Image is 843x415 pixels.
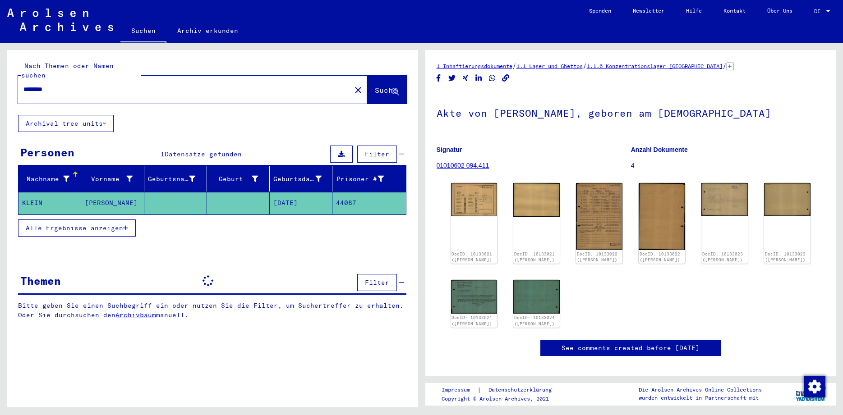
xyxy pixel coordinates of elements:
[120,20,166,43] a: Suchen
[631,161,825,170] p: 4
[273,174,322,184] div: Geburtsdatum
[577,251,617,263] a: DocID: 10133022 ([PERSON_NAME])
[336,172,395,186] div: Prisoner #
[270,192,332,214] mat-cell: [DATE]
[583,62,587,70] span: /
[451,280,498,314] img: 001.jpg
[332,192,405,214] mat-cell: 44087
[639,183,685,250] img: 002.jpg
[516,63,583,69] a: 1.1 Lager und Ghettos
[211,174,258,184] div: Geburt‏
[437,63,512,69] a: 1 Inhaftierungsdokumente
[451,315,492,326] a: DocID: 10133024 ([PERSON_NAME])
[148,172,207,186] div: Geburtsname
[336,174,383,184] div: Prisoner #
[447,73,457,84] button: Share on Twitter
[148,174,195,184] div: Geburtsname
[442,395,562,403] p: Copyright © Arolsen Archives, 2021
[144,166,207,192] mat-header-cell: Geburtsname
[513,280,560,314] img: 002.jpg
[211,172,269,186] div: Geburt‏
[270,166,332,192] mat-header-cell: Geburtsdatum
[702,251,743,263] a: DocID: 10133023 ([PERSON_NAME])
[207,166,270,192] mat-header-cell: Geburt‏
[804,376,825,397] img: Zustimmung ändern
[18,301,407,320] p: Bitte geben Sie einen Suchbegriff ein oder nutzen Sie die Filter, um Suchertreffer zu erhalten. O...
[437,162,489,169] a: 01010602 094.411
[631,146,688,153] b: Anzahl Dokumente
[701,183,748,216] img: 001.jpg
[22,172,81,186] div: Nachname
[273,172,333,186] div: Geburtsdatum
[513,183,560,216] img: 002.jpg
[18,166,81,192] mat-header-cell: Nachname
[434,73,443,84] button: Share on Facebook
[437,92,825,132] h1: Akte von [PERSON_NAME], geboren am [DEMOGRAPHIC_DATA]
[81,192,144,214] mat-cell: [PERSON_NAME]
[803,375,825,397] div: Zustimmung ändern
[764,183,811,216] img: 002.jpg
[765,251,806,263] a: DocID: 10133023 ([PERSON_NAME])
[514,315,555,326] a: DocID: 10133024 ([PERSON_NAME])
[437,146,462,153] b: Signatur
[501,73,511,84] button: Copy link
[576,183,622,250] img: 001.jpg
[85,174,132,184] div: Vorname
[451,183,498,216] img: 001.jpg
[165,150,242,158] span: Datensätze gefunden
[514,251,555,263] a: DocID: 10133021 ([PERSON_NAME])
[365,150,389,158] span: Filter
[18,115,114,132] button: Archival tree units
[7,9,113,31] img: Arolsen_neg.svg
[474,73,484,84] button: Share on LinkedIn
[639,394,762,402] p: wurden entwickelt in Partnerschaft mit
[332,166,405,192] mat-header-cell: Prisoner #
[639,386,762,394] p: Die Arolsen Archives Online-Collections
[562,343,700,353] a: See comments created before [DATE]
[161,150,165,158] span: 1
[166,20,249,41] a: Archiv erkunden
[587,63,723,69] a: 1.1.6 Konzentrationslager [GEOGRAPHIC_DATA]
[357,274,397,291] button: Filter
[85,172,143,186] div: Vorname
[353,85,364,96] mat-icon: close
[18,219,136,237] button: Alle Ergebnisse anzeigen
[115,311,156,319] a: Archivbaum
[21,62,114,79] mat-label: Nach Themen oder Namen suchen
[18,192,81,214] mat-cell: KLEIN
[367,76,407,104] button: Suche
[26,224,123,232] span: Alle Ergebnisse anzeigen
[451,251,492,263] a: DocID: 10133021 ([PERSON_NAME])
[794,383,828,405] img: yv_logo.png
[20,273,61,289] div: Themen
[481,385,562,395] a: Datenschutzerklärung
[349,81,367,99] button: Clear
[723,62,727,70] span: /
[81,166,144,192] mat-header-cell: Vorname
[488,73,497,84] button: Share on WhatsApp
[640,251,680,263] a: DocID: 10133022 ([PERSON_NAME])
[20,144,74,160] div: Personen
[512,62,516,70] span: /
[365,278,389,287] span: Filter
[461,73,470,84] button: Share on Xing
[375,86,397,95] span: Suche
[814,8,824,14] span: DE
[442,385,562,395] div: |
[442,385,477,395] a: Impressum
[22,174,69,184] div: Nachname
[357,146,397,163] button: Filter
